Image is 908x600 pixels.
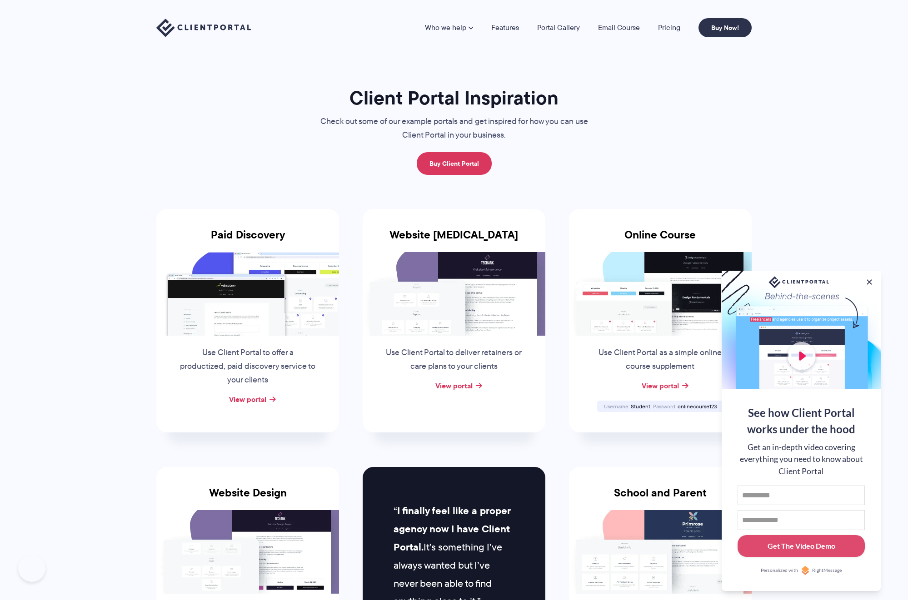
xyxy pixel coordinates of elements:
span: Student [631,402,650,410]
span: Username [604,402,629,410]
a: Portal Gallery [537,24,580,31]
strong: I finally feel like a proper agency now I have Client Portal. [394,503,510,555]
a: Pricing [658,24,680,31]
a: Features [491,24,519,31]
span: onlinecourse123 [678,402,717,410]
div: Get The Video Demo [768,540,835,551]
h3: Online Course [569,228,752,252]
a: Email Course [598,24,640,31]
a: View portal [229,394,266,405]
button: Get The Video Demo [738,535,865,557]
span: RightMessage [812,567,842,574]
h3: Website [MEDICAL_DATA] [363,228,545,252]
a: Personalized withRightMessage [738,566,865,575]
a: View portal [435,380,473,391]
p: Use Client Portal to offer a productized, paid discovery service to your clients [179,346,317,387]
h3: Paid Discovery [156,228,339,252]
a: Buy Client Portal [417,152,492,175]
span: Personalized with [761,567,798,574]
div: See how Client Portal works under the hood [738,405,865,437]
p: Check out some of our example portals and get inspired for how you can use Client Portal in your ... [302,115,606,142]
iframe: Toggle Customer Support [18,555,45,582]
p: Use Client Portal as a simple online course supplement [591,346,729,373]
a: View portal [642,380,679,391]
span: Password [653,402,676,410]
h3: School and Parent [569,486,752,510]
p: Use Client Portal to deliver retainers or care plans to your clients [385,346,523,373]
h1: Client Portal Inspiration [302,86,606,110]
div: Get an in-depth video covering everything you need to know about Client Portal [738,441,865,477]
img: Personalized with RightMessage [801,566,810,575]
a: Buy Now! [698,18,752,37]
h3: Website Design [156,486,339,510]
a: Who we help [425,24,473,31]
